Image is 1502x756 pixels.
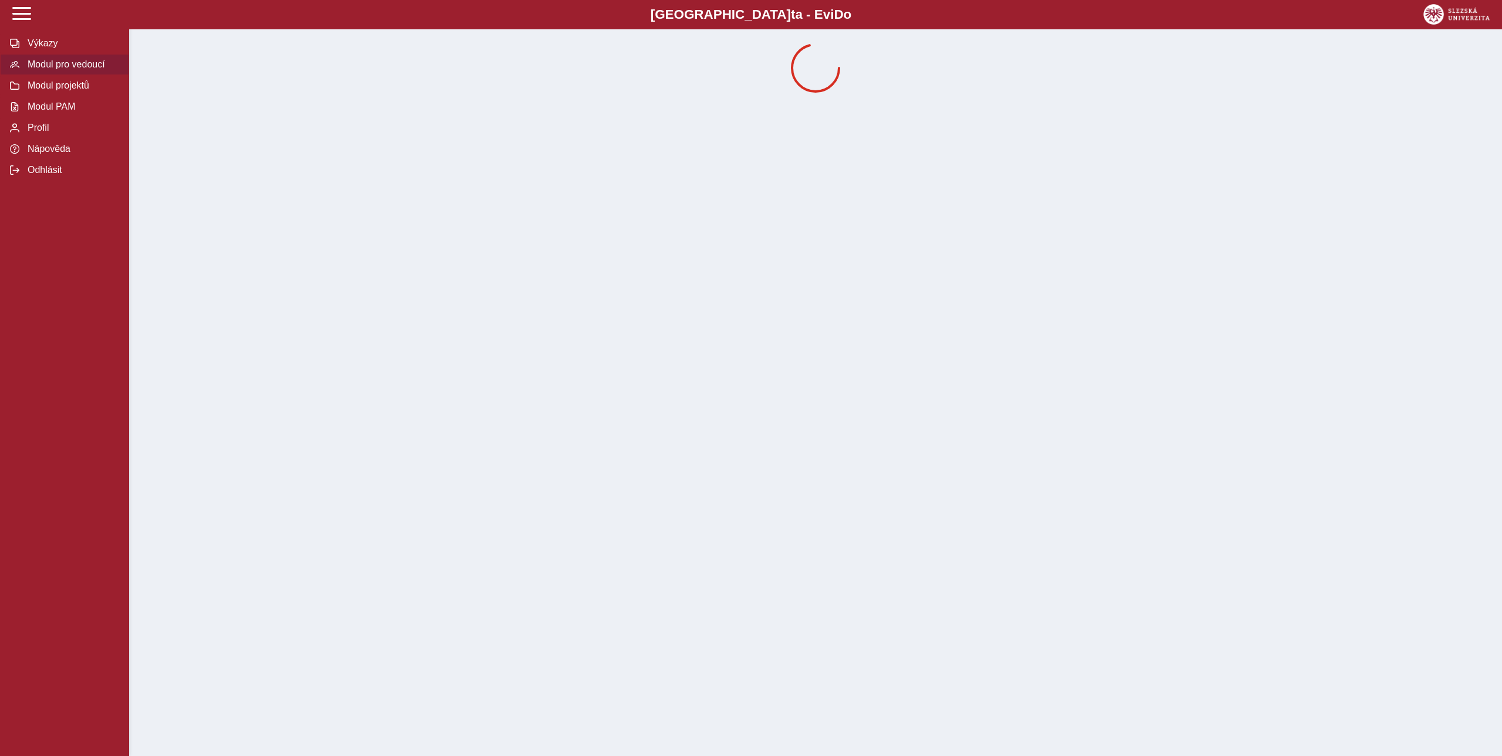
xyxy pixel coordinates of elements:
span: Výkazy [24,38,119,49]
span: Odhlásit [24,165,119,175]
span: t [791,7,795,22]
span: o [844,7,852,22]
span: Nápověda [24,144,119,154]
img: logo_web_su.png [1423,4,1490,25]
span: Modul projektů [24,80,119,91]
b: [GEOGRAPHIC_DATA] a - Evi [35,7,1467,22]
span: D [834,7,843,22]
span: Modul PAM [24,101,119,112]
span: Modul pro vedoucí [24,59,119,70]
span: Profil [24,123,119,133]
